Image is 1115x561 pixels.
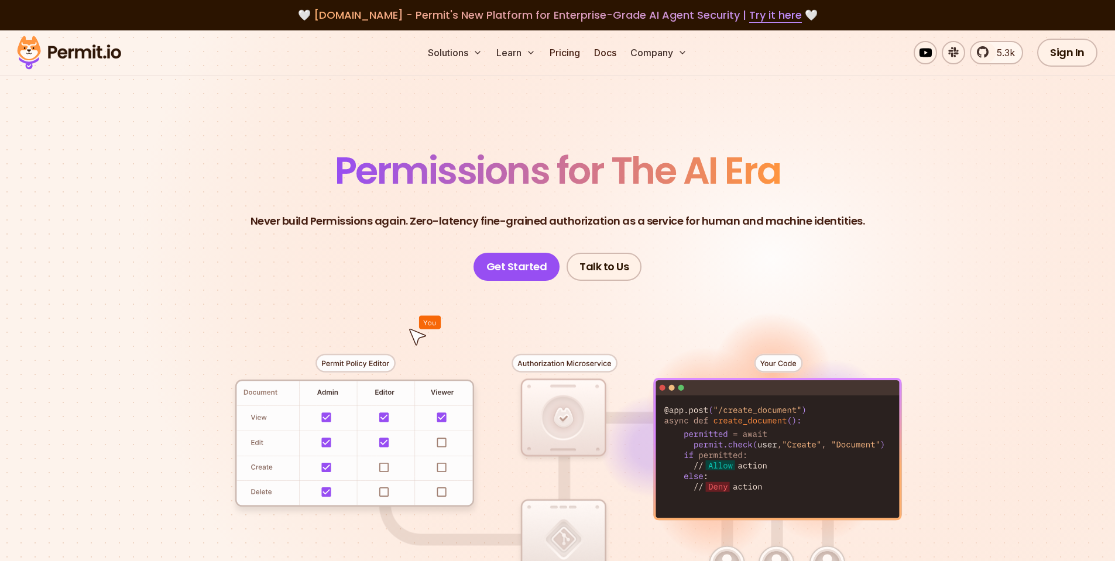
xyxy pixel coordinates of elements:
[314,8,802,22] span: [DOMAIN_NAME] - Permit's New Platform for Enterprise-Grade AI Agent Security |
[474,253,560,281] a: Get Started
[1037,39,1097,67] a: Sign In
[12,33,126,73] img: Permit logo
[567,253,641,281] a: Talk to Us
[28,7,1087,23] div: 🤍 🤍
[749,8,802,23] a: Try it here
[251,213,865,229] p: Never build Permissions again. Zero-latency fine-grained authorization as a service for human and...
[990,46,1015,60] span: 5.3k
[545,41,585,64] a: Pricing
[626,41,692,64] button: Company
[335,144,781,197] span: Permissions for The AI Era
[970,41,1023,64] a: 5.3k
[589,41,621,64] a: Docs
[492,41,540,64] button: Learn
[423,41,487,64] button: Solutions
